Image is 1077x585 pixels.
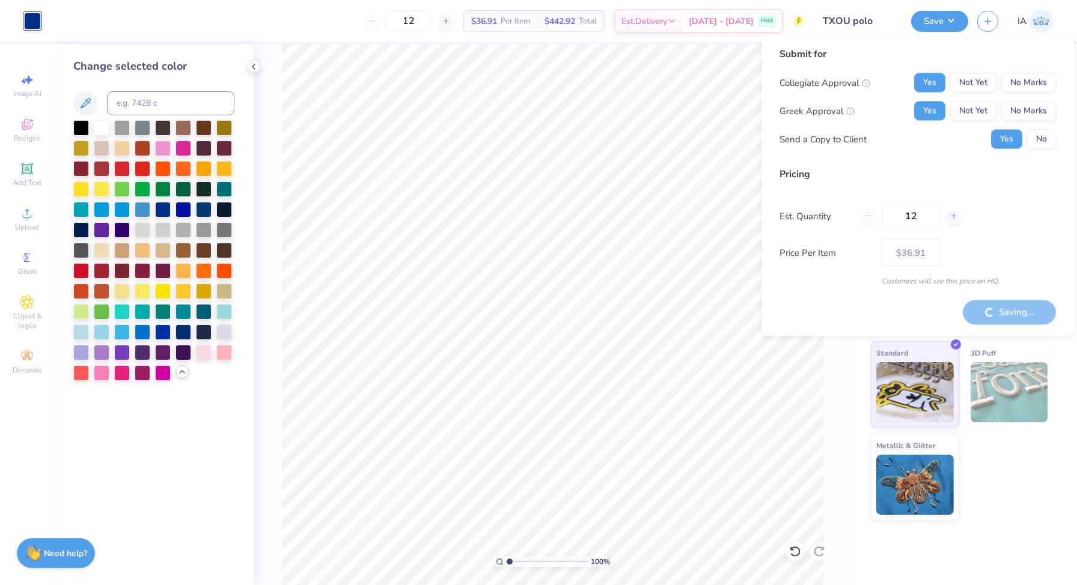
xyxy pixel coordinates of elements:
[971,362,1048,422] img: 3D Puff
[780,246,873,259] label: Price Per Item
[501,15,530,28] span: Per Item
[13,89,41,99] span: Image AI
[15,222,39,232] span: Upload
[18,267,37,276] span: Greek
[780,276,1056,286] div: Customers will see this price on HQ.
[914,73,945,92] button: Yes
[876,455,954,515] img: Metallic & Glitter
[911,11,968,32] button: Save
[780,76,870,89] div: Collegiate Approval
[591,556,610,567] span: 100 %
[621,15,667,28] span: Est. Delivery
[1018,10,1053,33] a: IA
[545,15,575,28] span: $442.92
[1001,73,1056,92] button: No Marks
[780,132,867,146] div: Send a Copy to Client
[761,17,773,25] span: FREE
[44,548,87,559] strong: Need help?
[13,365,41,375] span: Decorate
[13,178,41,187] span: Add Text
[579,15,597,28] span: Total
[1030,10,1053,33] img: Inna Akselrud
[73,58,234,74] div: Change selected color
[780,104,855,118] div: Greek Approval
[1001,102,1056,121] button: No Marks
[780,47,1056,61] div: Submit for
[385,10,432,32] input: – –
[689,15,754,28] span: [DATE] - [DATE]
[876,347,908,359] span: Standard
[471,15,497,28] span: $36.91
[814,9,902,33] input: Untitled Design
[882,202,940,230] input: – –
[14,133,40,143] span: Designs
[780,167,1056,181] div: Pricing
[1018,14,1027,28] span: IA
[876,439,936,452] span: Metallic & Glitter
[6,311,48,330] span: Clipart & logos
[991,130,1022,149] button: Yes
[876,362,954,422] img: Standard
[914,102,945,121] button: Yes
[1027,130,1056,149] button: No
[950,102,996,121] button: Not Yet
[780,209,851,223] label: Est. Quantity
[971,347,996,359] span: 3D Puff
[950,73,996,92] button: Not Yet
[107,91,234,115] input: e.g. 7428 c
